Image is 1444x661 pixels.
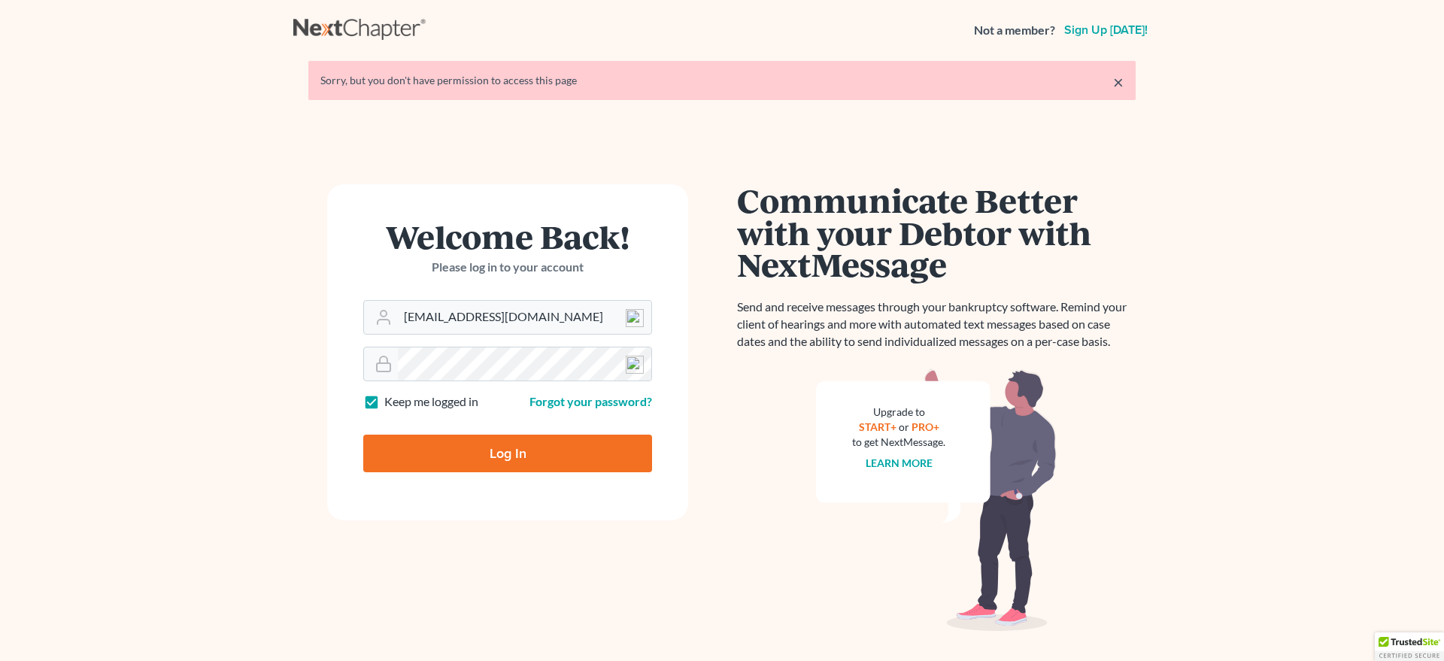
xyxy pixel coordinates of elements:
a: PRO+ [912,420,939,433]
div: Upgrade to [852,405,945,420]
a: START+ [859,420,896,433]
label: Keep me logged in [384,393,478,411]
span: or [899,420,909,433]
img: nextmessage_bg-59042aed3d76b12b5cd301f8e5b87938c9018125f34e5fa2b7a6b67550977c72.svg [816,368,1057,632]
a: Learn more [866,456,933,469]
h1: Welcome Back! [363,220,652,253]
a: Sign up [DATE]! [1061,24,1151,36]
img: npw-badge-icon-locked.svg [626,309,644,327]
a: × [1113,73,1124,91]
div: TrustedSite Certified [1375,632,1444,661]
p: Please log in to your account [363,259,652,276]
div: Sorry, but you don't have permission to access this page [320,73,1124,88]
img: npw-badge-icon-locked.svg [626,356,644,374]
a: Forgot your password? [529,394,652,408]
input: Email Address [398,301,651,334]
p: Send and receive messages through your bankruptcy software. Remind your client of hearings and mo... [737,299,1136,350]
h1: Communicate Better with your Debtor with NextMessage [737,184,1136,280]
strong: Not a member? [974,22,1055,39]
div: to get NextMessage. [852,435,945,450]
input: Log In [363,435,652,472]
